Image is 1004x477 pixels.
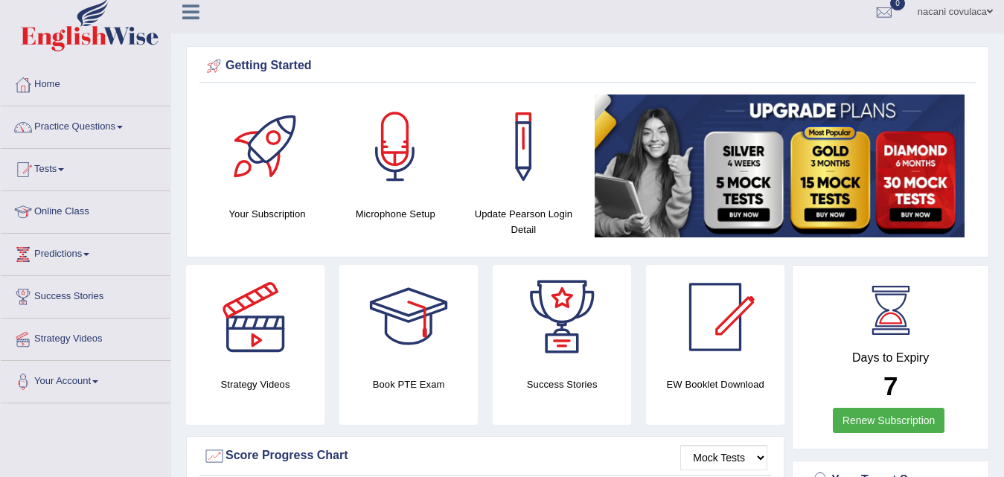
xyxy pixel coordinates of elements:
[186,377,324,392] h4: Strategy Videos
[1,149,170,186] a: Tests
[339,377,478,392] h4: Book PTE Exam
[211,206,324,222] h4: Your Subscription
[339,206,452,222] h4: Microphone Setup
[1,106,170,144] a: Practice Questions
[1,64,170,101] a: Home
[1,361,170,398] a: Your Account
[1,276,170,313] a: Success Stories
[467,206,580,237] h4: Update Pearson Login Detail
[1,191,170,228] a: Online Class
[203,55,972,77] div: Getting Started
[833,408,945,433] a: Renew Subscription
[646,377,784,392] h4: EW Booklet Download
[595,95,965,237] img: small5.jpg
[1,318,170,356] a: Strategy Videos
[1,234,170,271] a: Predictions
[883,371,898,400] b: 7
[203,445,767,467] div: Score Progress Chart
[493,377,631,392] h4: Success Stories
[809,351,972,365] h4: Days to Expiry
